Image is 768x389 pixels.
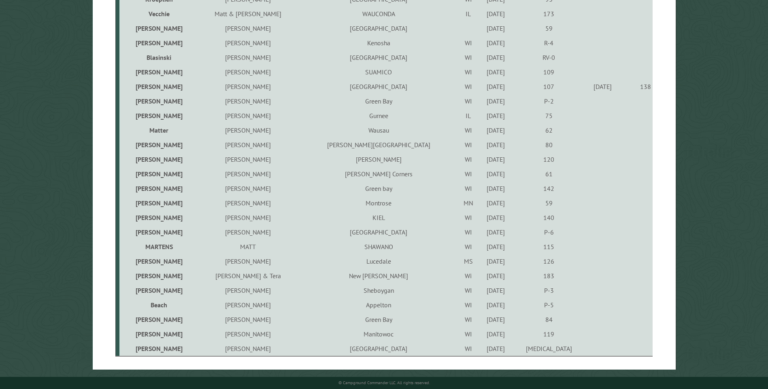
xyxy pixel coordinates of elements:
[119,239,196,254] td: MARTENS
[119,341,196,356] td: [PERSON_NAME]
[300,239,457,254] td: SHAWANO
[119,254,196,268] td: [PERSON_NAME]
[457,137,479,152] td: WI
[119,225,196,239] td: [PERSON_NAME]
[513,210,585,225] td: 140
[119,167,196,181] td: [PERSON_NAME]
[480,10,511,18] div: [DATE]
[196,21,300,36] td: [PERSON_NAME]
[300,94,457,108] td: Green Bay
[480,141,511,149] div: [DATE]
[457,225,479,239] td: WI
[196,210,300,225] td: [PERSON_NAME]
[119,210,196,225] td: [PERSON_NAME]
[457,108,479,123] td: IL
[480,184,511,192] div: [DATE]
[513,94,585,108] td: P-2
[196,6,300,21] td: Matt & [PERSON_NAME]
[457,239,479,254] td: WI
[300,283,457,298] td: Sheboygan
[457,152,479,167] td: WI
[196,79,300,94] td: [PERSON_NAME]
[457,341,479,356] td: WI
[300,167,457,181] td: [PERSON_NAME] Corners
[480,301,511,309] div: [DATE]
[300,108,457,123] td: Gurnee
[513,254,585,268] td: 126
[119,94,196,108] td: [PERSON_NAME]
[513,225,585,239] td: P-6
[300,210,457,225] td: KIEL
[119,50,196,65] td: Blasinski
[513,181,585,196] td: 142
[480,199,511,207] div: [DATE]
[513,108,585,123] td: 75
[119,283,196,298] td: [PERSON_NAME]
[457,312,479,327] td: WI
[457,327,479,341] td: WI
[119,65,196,79] td: [PERSON_NAME]
[480,155,511,163] div: [DATE]
[480,228,511,236] div: [DATE]
[457,50,479,65] td: WI
[196,167,300,181] td: [PERSON_NAME]
[513,79,585,94] td: 107
[300,6,457,21] td: WAUCONDA
[300,181,457,196] td: Green bay
[457,94,479,108] td: WI
[300,196,457,210] td: Montrose
[513,298,585,312] td: P-5
[457,283,479,298] td: WI
[513,167,585,181] td: 61
[300,152,457,167] td: [PERSON_NAME]
[119,196,196,210] td: [PERSON_NAME]
[196,36,300,50] td: [PERSON_NAME]
[196,65,300,79] td: [PERSON_NAME]
[480,112,511,120] div: [DATE]
[457,167,479,181] td: WI
[196,123,300,137] td: [PERSON_NAME]
[300,21,457,36] td: [GEOGRAPHIC_DATA]
[300,225,457,239] td: [GEOGRAPHIC_DATA]
[457,268,479,283] td: Wi
[513,21,585,36] td: 59
[196,239,300,254] td: MATT
[119,36,196,50] td: [PERSON_NAME]
[300,137,457,152] td: [PERSON_NAME][GEOGRAPHIC_DATA]
[196,181,300,196] td: [PERSON_NAME]
[300,254,457,268] td: Lucedale
[480,272,511,280] div: [DATE]
[300,268,457,283] td: New [PERSON_NAME]
[480,24,511,32] div: [DATE]
[513,6,585,21] td: 173
[513,268,585,283] td: 183
[457,79,479,94] td: WI
[457,298,479,312] td: WI
[457,65,479,79] td: WI
[300,50,457,65] td: [GEOGRAPHIC_DATA]
[513,312,585,327] td: 84
[513,65,585,79] td: 109
[196,283,300,298] td: [PERSON_NAME]
[196,298,300,312] td: [PERSON_NAME]
[480,170,511,178] div: [DATE]
[513,36,585,50] td: R-4
[196,196,300,210] td: [PERSON_NAME]
[119,137,196,152] td: [PERSON_NAME]
[300,36,457,50] td: Kenosha
[196,327,300,341] td: [PERSON_NAME]
[480,315,511,323] div: [DATE]
[196,341,300,356] td: [PERSON_NAME]
[480,39,511,47] div: [DATE]
[513,152,585,167] td: 120
[513,196,585,210] td: 59
[620,79,653,94] td: 138
[196,94,300,108] td: [PERSON_NAME]
[457,181,479,196] td: WI
[119,312,196,327] td: [PERSON_NAME]
[338,380,430,385] small: © Campground Commander LLC. All rights reserved.
[480,330,511,338] div: [DATE]
[587,82,619,91] div: [DATE]
[457,123,479,137] td: WI
[196,225,300,239] td: [PERSON_NAME]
